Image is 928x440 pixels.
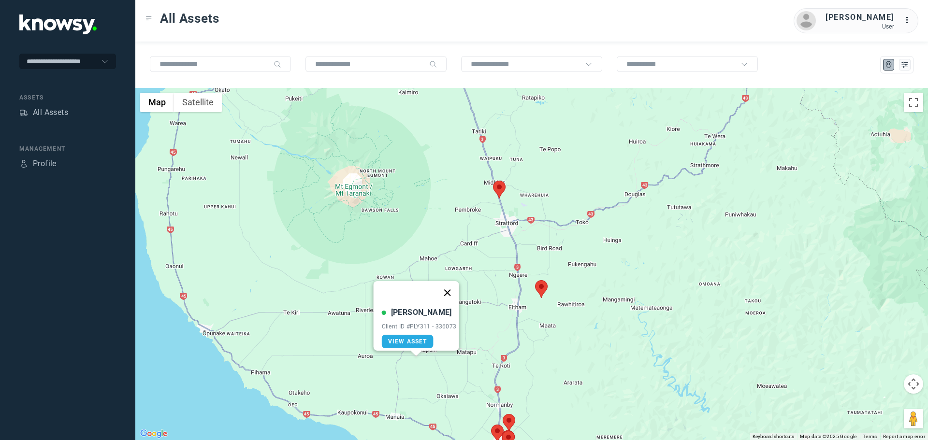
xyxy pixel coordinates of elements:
button: Keyboard shortcuts [753,433,794,440]
div: Profile [33,158,57,170]
div: [PERSON_NAME] [826,12,894,23]
div: List [900,60,909,69]
div: User [826,23,894,30]
img: Google [138,427,170,440]
button: Show street map [140,93,174,112]
a: Report a map error [883,434,925,439]
div: : [904,14,915,26]
img: avatar.png [797,11,816,30]
tspan: ... [904,16,914,24]
div: : [904,14,915,28]
div: Assets [19,108,28,117]
button: Map camera controls [904,374,923,394]
div: [PERSON_NAME] [391,307,452,318]
button: Close [435,281,459,304]
div: Management [19,144,116,153]
button: Drag Pegman onto the map to open Street View [904,409,923,428]
img: Application Logo [19,14,97,34]
a: Terms (opens in new tab) [863,434,877,439]
span: View Asset [388,338,427,345]
button: Show satellite imagery [174,93,222,112]
span: Map data ©2025 Google [800,434,856,439]
a: View Asset [382,335,434,348]
div: Search [274,60,281,68]
a: ProfileProfile [19,158,57,170]
button: Toggle fullscreen view [904,93,923,112]
div: Search [429,60,437,68]
div: Assets [19,93,116,102]
div: Client ID #PLY311 - 336073 [382,323,457,330]
a: AssetsAll Assets [19,107,68,118]
div: Toggle Menu [145,15,152,22]
div: All Assets [33,107,68,118]
div: Map [884,60,893,69]
div: Profile [19,159,28,168]
span: All Assets [160,10,219,27]
a: Open this area in Google Maps (opens a new window) [138,427,170,440]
